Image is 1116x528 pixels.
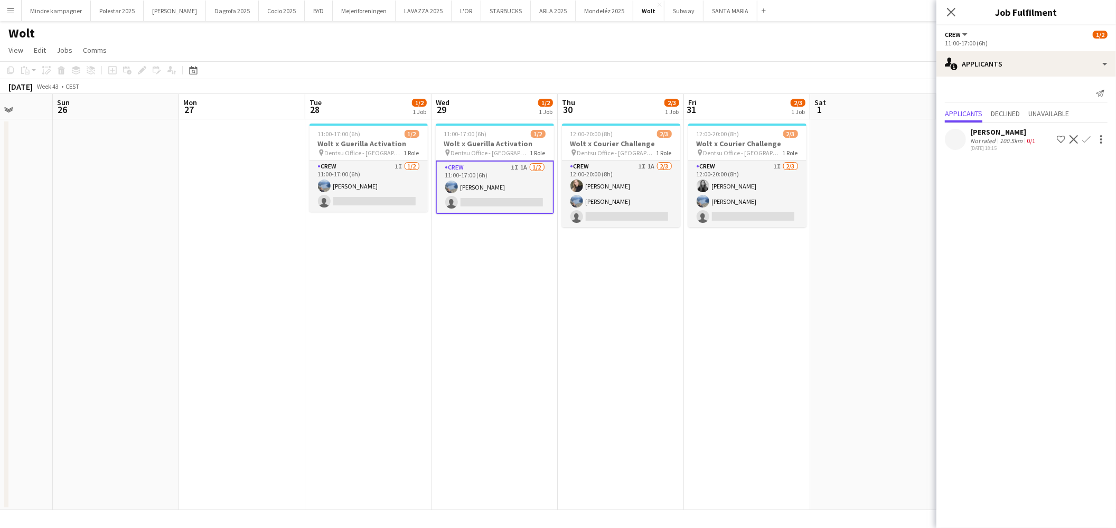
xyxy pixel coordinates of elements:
button: STARBUCKS [481,1,531,21]
h3: Wolt x Guerilla Activation [310,139,428,148]
span: Edit [34,45,46,55]
span: Dentsu Office - [GEOGRAPHIC_DATA] [451,149,530,157]
span: Wed [436,98,449,107]
span: 1/2 [405,130,419,138]
span: 26 [55,103,70,116]
span: 1 Role [657,149,672,157]
h3: Wolt x Guerilla Activation [436,139,554,148]
app-card-role: Crew1I1A2/312:00-20:00 (8h)[PERSON_NAME][PERSON_NAME] [562,161,680,227]
span: Jobs [57,45,72,55]
button: ARLA 2025 [531,1,576,21]
div: 1 Job [539,108,552,116]
span: 12:00-20:00 (8h) [570,130,613,138]
button: Mejeriforeningen [333,1,396,21]
span: 1 Role [530,149,546,157]
span: 27 [182,103,197,116]
button: Subway [664,1,704,21]
button: LAVAZZA 2025 [396,1,452,21]
app-card-role: Crew1I2/312:00-20:00 (8h)[PERSON_NAME][PERSON_NAME] [688,161,806,227]
button: Mindre kampagner [22,1,91,21]
span: Declined [991,110,1020,117]
app-job-card: 11:00-17:00 (6h)1/2Wolt x Guerilla Activation Dentsu Office - [GEOGRAPHIC_DATA]1 RoleCrew1I1A1/21... [436,124,554,214]
span: Mon [183,98,197,107]
div: Not rated [970,137,998,145]
span: Dentsu Office - [GEOGRAPHIC_DATA] [325,149,404,157]
span: 30 [560,103,575,116]
h3: Wolt x Courier Challenge [562,139,680,148]
app-job-card: 12:00-20:00 (8h)2/3Wolt x Courier Challenge Dentsu Office - [GEOGRAPHIC_DATA]1 RoleCrew1I1A2/312:... [562,124,680,227]
span: Sun [57,98,70,107]
a: View [4,43,27,57]
button: Mondeléz 2025 [576,1,633,21]
div: [DATE] 18:15 [970,145,1037,152]
span: Comms [83,45,107,55]
button: L'OR [452,1,481,21]
span: 29 [434,103,449,116]
span: Week 43 [35,82,61,90]
span: 1 Role [783,149,798,157]
span: View [8,45,23,55]
a: Comms [79,43,111,57]
span: Thu [562,98,575,107]
div: [DATE] [8,81,33,92]
div: 1 Job [412,108,426,116]
span: 2/3 [657,130,672,138]
div: 100.5km [998,137,1025,145]
app-card-role: Crew1I1A1/211:00-17:00 (6h)[PERSON_NAME] [436,161,554,214]
div: Applicants [936,51,1116,77]
span: Applicants [945,110,982,117]
button: Cocio 2025 [259,1,305,21]
span: 1 [813,103,826,116]
span: 1/2 [1093,31,1108,39]
span: 1 Role [404,149,419,157]
span: 2/3 [664,99,679,107]
span: Dentsu Office - [GEOGRAPHIC_DATA] [704,149,783,157]
span: 2/3 [783,130,798,138]
span: 1/2 [531,130,546,138]
h3: Job Fulfilment [936,5,1116,19]
div: [PERSON_NAME] [970,127,1037,137]
span: 31 [687,103,697,116]
app-card-role: Crew1I1/211:00-17:00 (6h)[PERSON_NAME] [310,161,428,212]
button: BYD [305,1,333,21]
span: Crew [945,31,961,39]
button: Dagrofa 2025 [206,1,259,21]
button: Wolt [633,1,664,21]
span: 11:00-17:00 (6h) [318,130,361,138]
span: 11:00-17:00 (6h) [444,130,487,138]
div: 1 Job [791,108,805,116]
a: Jobs [52,43,77,57]
span: Fri [688,98,697,107]
span: 1/2 [538,99,553,107]
span: 12:00-20:00 (8h) [697,130,739,138]
span: Tue [310,98,322,107]
h3: Wolt x Courier Challenge [688,139,806,148]
button: Polestar 2025 [91,1,144,21]
app-skills-label: 0/1 [1027,137,1035,145]
div: 1 Job [665,108,679,116]
div: CEST [65,82,79,90]
span: 2/3 [791,99,805,107]
button: Crew [945,31,969,39]
app-job-card: 12:00-20:00 (8h)2/3Wolt x Courier Challenge Dentsu Office - [GEOGRAPHIC_DATA]1 RoleCrew1I2/312:00... [688,124,806,227]
button: [PERSON_NAME] [144,1,206,21]
span: Dentsu Office - [GEOGRAPHIC_DATA] [577,149,657,157]
span: 28 [308,103,322,116]
a: Edit [30,43,50,57]
h1: Wolt [8,25,35,41]
div: 11:00-17:00 (6h) [945,39,1108,47]
span: Unavailable [1028,110,1069,117]
span: Sat [814,98,826,107]
span: 1/2 [412,99,427,107]
button: SANTA MARIA [704,1,757,21]
app-job-card: 11:00-17:00 (6h)1/2Wolt x Guerilla Activation Dentsu Office - [GEOGRAPHIC_DATA]1 RoleCrew1I1/211:... [310,124,428,212]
